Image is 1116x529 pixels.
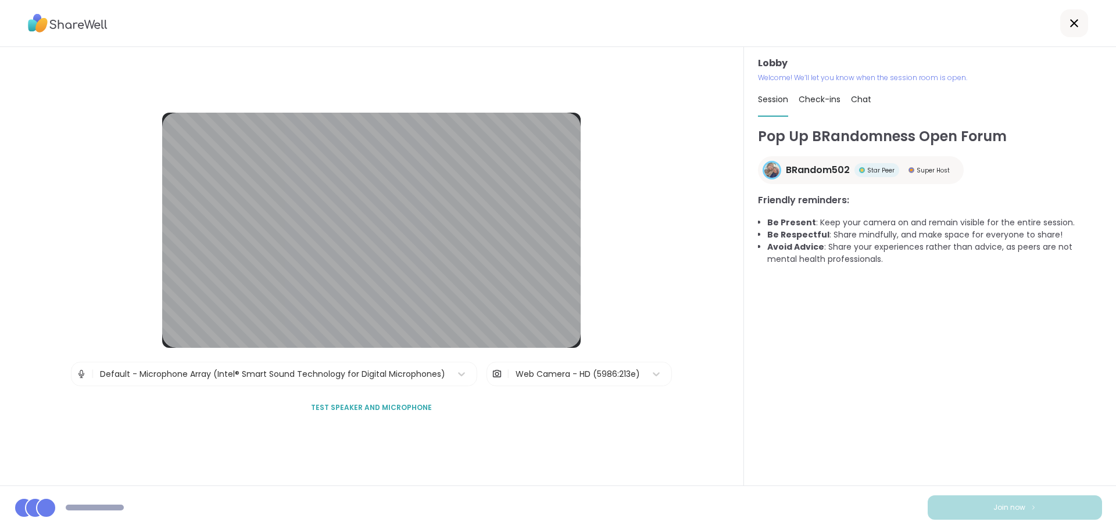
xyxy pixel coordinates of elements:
img: Microphone [76,362,87,386]
span: | [91,362,94,386]
b: Be Present [767,217,816,228]
img: ShareWell Logo [28,10,108,37]
span: Join now [993,502,1025,513]
b: Be Respectful [767,229,829,240]
img: ShareWell Logomark [1030,504,1037,510]
span: Test speaker and microphone [311,402,432,413]
img: Star Peer [859,167,865,173]
span: Star Peer [867,166,895,175]
h1: Pop Up BRandomness Open Forum [758,126,1102,147]
div: Default - Microphone Array (Intel® Smart Sound Technology for Digital Microphones) [100,368,445,380]
button: Join now [928,495,1102,520]
b: Avoid Advice [767,241,824,253]
span: Check-ins [799,93,840,105]
h3: Friendly reminders: [758,193,1102,207]
img: BRandom502 [764,163,779,178]
span: Session [758,93,788,105]
a: BRandom502BRandom502Star PeerStar PeerSuper HostSuper Host [758,156,964,184]
span: BRandom502 [786,163,850,177]
li: : Share your experiences rather than advice, as peers are not mental health professionals. [767,241,1102,265]
li: : Share mindfully, and make space for everyone to share! [767,229,1102,241]
img: Camera [492,362,502,386]
img: Super Host [908,167,914,173]
div: Web Camera - HD (5986:213e) [516,368,640,380]
span: Super Host [917,166,950,175]
li: : Keep your camera on and remain visible for the entire session. [767,217,1102,229]
button: Test speaker and microphone [306,395,437,420]
span: | [507,362,510,386]
h3: Lobby [758,56,1102,70]
p: Welcome! We’ll let you know when the session room is open. [758,73,1102,83]
span: Chat [851,93,871,105]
